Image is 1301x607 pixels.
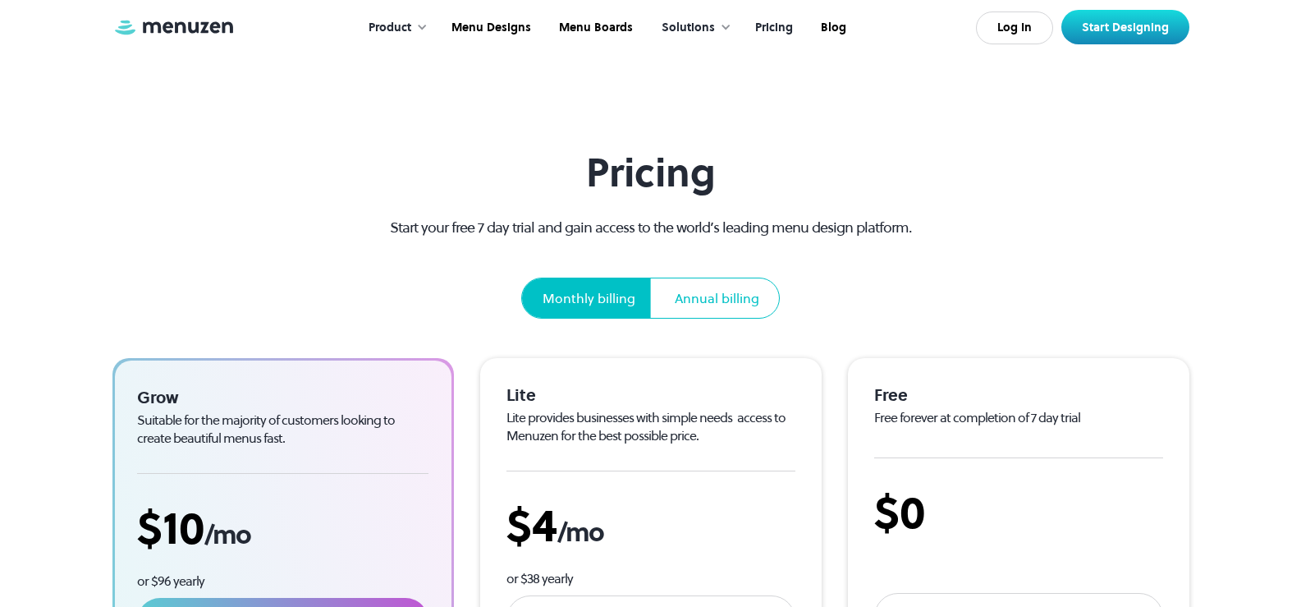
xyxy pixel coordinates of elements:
[506,409,795,444] div: Lite provides businesses with simple needs access to Menuzen for the best possible price.
[1061,10,1189,44] a: Start Designing
[557,514,603,550] span: /mo
[874,384,1163,406] div: Free
[137,412,429,447] div: Suitable for the majority of customers looking to create beautiful menus fast.
[874,409,1163,427] div: Free forever at completion of 7 day trial
[740,2,805,53] a: Pricing
[137,500,429,555] div: $
[805,2,859,53] a: Blog
[506,498,795,553] div: $
[662,19,715,37] div: Solutions
[532,494,557,557] span: 4
[675,288,759,308] div: Annual billing
[874,485,1163,540] div: $0
[360,216,941,238] p: Start your free 7 day trial and gain access to the world’s leading menu design platform.
[204,517,250,553] span: /mo
[360,149,941,196] h1: Pricing
[137,573,429,591] div: or $96 yearly
[506,384,795,406] div: Lite
[976,11,1053,44] a: Log In
[543,2,645,53] a: Menu Boards
[506,570,795,588] div: or $38 yearly
[163,496,204,559] span: 10
[645,2,740,53] div: Solutions
[352,2,436,53] div: Product
[436,2,543,53] a: Menu Designs
[543,288,635,308] div: Monthly billing
[369,19,411,37] div: Product
[137,387,429,408] div: Grow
